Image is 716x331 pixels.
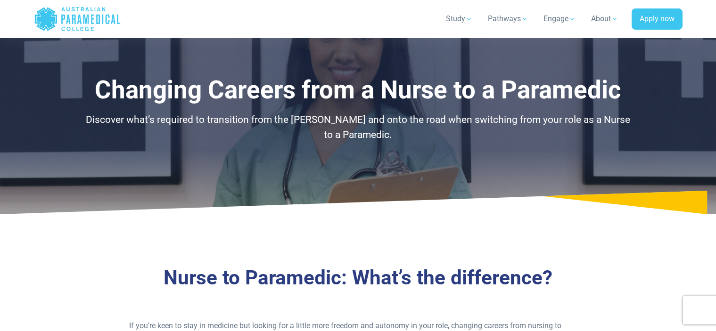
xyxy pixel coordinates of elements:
[86,114,630,140] span: Discover what’s required to transition from the [PERSON_NAME] and onto the road when switching fr...
[632,8,683,30] a: Apply now
[34,4,121,34] a: Australian Paramedical College
[585,6,624,32] a: About
[538,6,582,32] a: Engage
[82,75,634,105] h1: Changing Careers from a Nurse to a Paramedic
[440,6,478,32] a: Study
[82,266,634,290] h2: Nurse to Paramedic: What’s the difference?
[482,6,534,32] a: Pathways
